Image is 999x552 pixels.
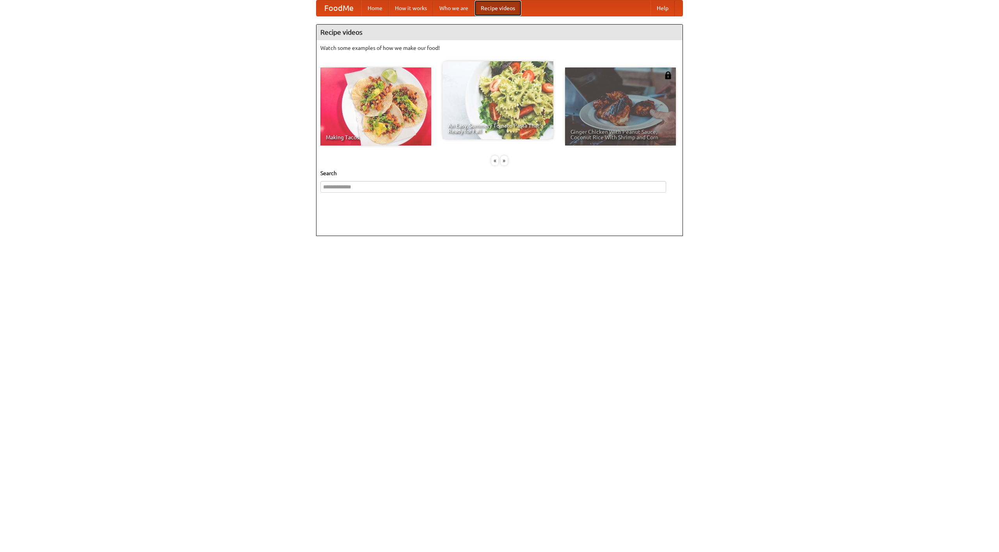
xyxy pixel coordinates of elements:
h5: Search [320,169,679,177]
a: Who we are [433,0,475,16]
div: « [491,156,498,165]
a: Making Tacos [320,67,431,146]
a: An Easy, Summery Tomato Pasta That's Ready for Fall [443,61,553,139]
a: Help [651,0,675,16]
img: 483408.png [664,71,672,79]
p: Watch some examples of how we make our food! [320,44,679,52]
span: An Easy, Summery Tomato Pasta That's Ready for Fall [448,123,548,134]
a: Recipe videos [475,0,521,16]
a: How it works [389,0,433,16]
span: Making Tacos [326,135,426,140]
h4: Recipe videos [316,25,683,40]
div: » [501,156,508,165]
a: FoodMe [316,0,361,16]
a: Home [361,0,389,16]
